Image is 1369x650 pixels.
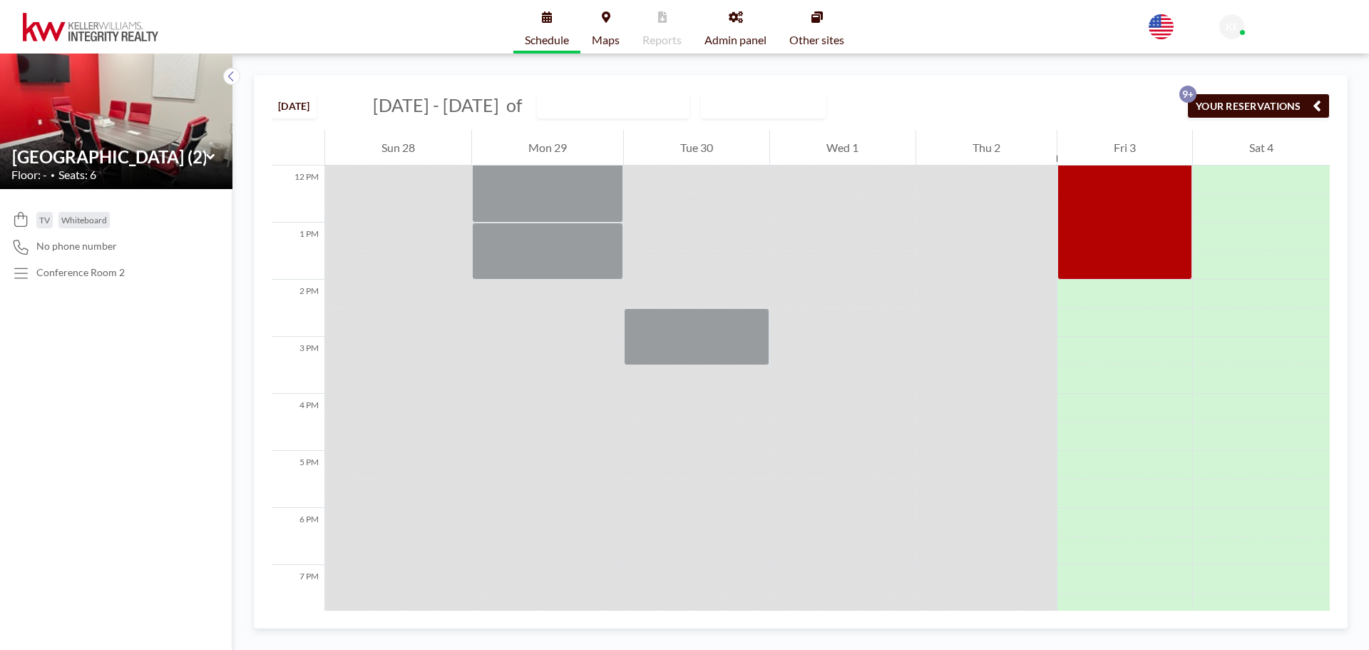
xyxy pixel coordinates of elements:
span: Schedule [525,34,569,46]
span: Admin panel [704,34,766,46]
input: Lexington Room (2) [12,146,206,167]
span: Seats: 6 [58,168,96,182]
img: organization-logo [23,13,158,41]
div: 2 PM [272,280,324,337]
div: 1 PM [272,223,324,280]
div: 4 PM [272,394,324,451]
span: Other sites [789,34,844,46]
div: Fri 3 [1057,130,1192,166]
div: Thu 2 [916,130,1057,166]
p: Conference Room 2 [36,266,125,279]
span: No phone number [36,240,117,253]
div: 12 PM [272,166,324,223]
span: [DATE] - [DATE] [373,94,499,116]
button: YOUR RESERVATIONS9+ [1187,93,1330,118]
input: Lexington Room (2) [538,94,675,118]
span: • [51,171,55,180]
span: KWIR Front Desk [1250,16,1328,28]
span: TV [39,215,50,225]
span: of [506,94,522,116]
div: 3 PM [272,337,324,394]
p: 9+ [1179,86,1196,103]
span: Whiteboard [61,215,107,225]
input: Search for option [786,96,801,115]
span: Floor: - [11,168,47,182]
span: Reports [642,34,682,46]
div: Sun 28 [325,130,471,166]
div: 6 PM [272,508,324,565]
button: [DATE] [272,93,317,118]
span: WEEKLY VIEW [704,96,785,115]
div: 7 PM [272,565,324,622]
div: Wed 1 [770,130,915,166]
div: Search for option [702,93,825,118]
div: Mon 29 [472,130,623,166]
div: 5 PM [272,451,324,508]
div: Sat 4 [1193,130,1330,166]
span: Admin [1250,29,1276,39]
span: KF [1226,21,1239,34]
div: Tue 30 [624,130,769,166]
span: Maps [592,34,620,46]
